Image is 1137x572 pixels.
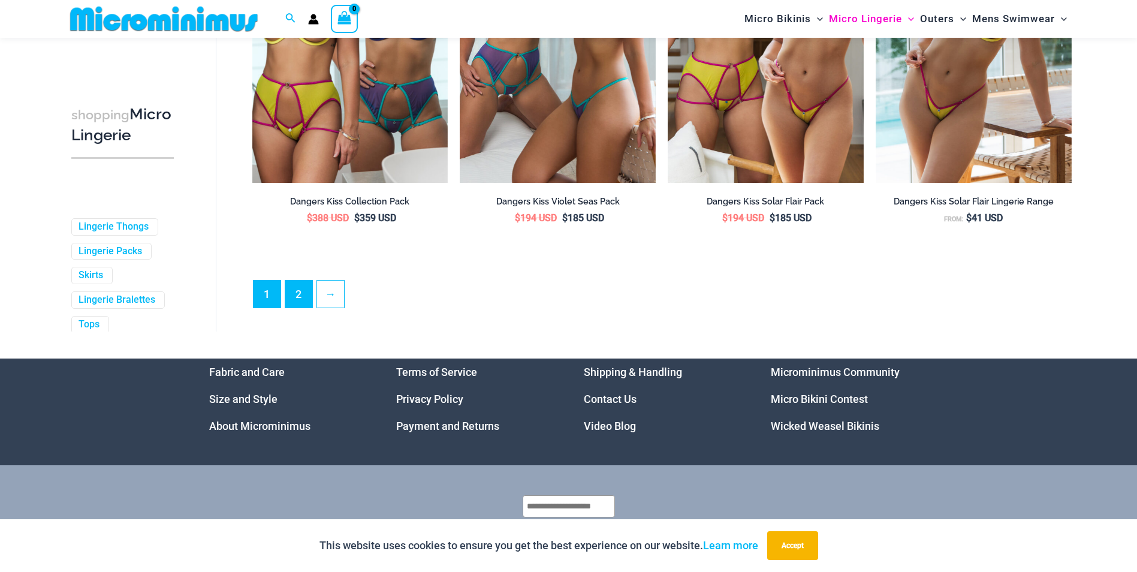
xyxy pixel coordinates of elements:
[584,420,636,432] a: Video Blog
[811,4,823,34] span: Menu Toggle
[317,281,344,308] a: →
[722,212,764,224] bdi: 194 USD
[703,539,758,552] a: Learn more
[79,294,155,306] a: Lingerie Bralettes
[209,359,367,439] aside: Footer Widget 1
[1055,4,1067,34] span: Menu Toggle
[460,196,656,212] a: Dangers Kiss Violet Seas Pack
[396,393,463,405] a: Privacy Policy
[771,366,900,378] a: Microminimus Community
[562,212,604,224] bdi: 185 USD
[252,280,1072,315] nav: Product Pagination
[767,531,818,560] button: Accept
[972,4,1055,34] span: Mens Swimwear
[722,212,728,224] span: $
[668,196,864,212] a: Dangers Kiss Solar Flair Pack
[741,4,826,34] a: Micro BikinisMenu ToggleMenu Toggle
[65,5,263,32] img: MM SHOP LOGO FLAT
[944,215,963,223] span: From:
[876,196,1072,212] a: Dangers Kiss Solar Flair Lingerie Range
[396,366,477,378] a: Terms of Service
[917,4,969,34] a: OutersMenu ToggleMenu Toggle
[515,212,520,224] span: $
[354,212,396,224] bdi: 359 USD
[396,359,554,439] aside: Footer Widget 2
[771,359,928,439] nav: Menu
[209,359,367,439] nav: Menu
[770,212,775,224] span: $
[396,420,499,432] a: Payment and Returns
[79,269,103,282] a: Skirts
[252,196,448,212] a: Dangers Kiss Collection Pack
[209,420,310,432] a: About Microminimus
[920,4,954,34] span: Outers
[460,196,656,207] h2: Dangers Kiss Violet Seas Pack
[829,4,902,34] span: Micro Lingerie
[770,212,812,224] bdi: 185 USD
[584,366,682,378] a: Shipping & Handling
[771,393,868,405] a: Micro Bikini Contest
[209,366,285,378] a: Fabric and Care
[307,212,312,224] span: $
[209,393,278,405] a: Size and Style
[319,537,758,555] p: This website uses cookies to ensure you get the best experience on our website.
[396,359,554,439] nav: Menu
[354,212,360,224] span: $
[79,221,149,233] a: Lingerie Thongs
[331,5,358,32] a: View Shopping Cart, empty
[966,212,972,224] span: $
[252,196,448,207] h2: Dangers Kiss Collection Pack
[771,420,879,432] a: Wicked Weasel Bikinis
[966,212,1003,224] bdi: 41 USD
[826,4,917,34] a: Micro LingerieMenu ToggleMenu Toggle
[71,107,129,122] span: shopping
[969,4,1070,34] a: Mens SwimwearMenu ToggleMenu Toggle
[668,196,864,207] h2: Dangers Kiss Solar Flair Pack
[744,4,811,34] span: Micro Bikinis
[308,14,319,25] a: Account icon link
[562,212,568,224] span: $
[584,359,741,439] nav: Menu
[79,318,99,331] a: Tops
[285,281,312,308] a: Page 2
[71,104,174,146] h3: Micro Lingerie
[307,212,349,224] bdi: 388 USD
[902,4,914,34] span: Menu Toggle
[79,245,142,258] a: Lingerie Packs
[584,359,741,439] aside: Footer Widget 3
[876,196,1072,207] h2: Dangers Kiss Solar Flair Lingerie Range
[285,11,296,26] a: Search icon link
[515,212,557,224] bdi: 194 USD
[954,4,966,34] span: Menu Toggle
[771,359,928,439] aside: Footer Widget 4
[740,2,1072,36] nav: Site Navigation
[584,393,637,405] a: Contact Us
[254,281,281,308] span: Page 1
